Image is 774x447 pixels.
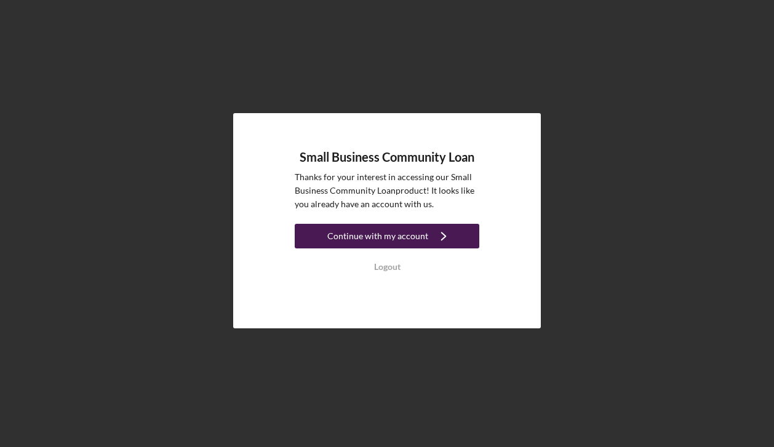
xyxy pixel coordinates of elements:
button: Logout [295,255,479,279]
button: Continue with my account [295,224,479,248]
p: Thanks for your interest in accessing our Small Business Community Loan product! It looks like yo... [295,170,479,212]
a: Continue with my account [295,224,479,251]
div: Continue with my account [327,224,428,248]
div: Logout [374,255,401,279]
h4: Small Business Community Loan [300,150,474,164]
